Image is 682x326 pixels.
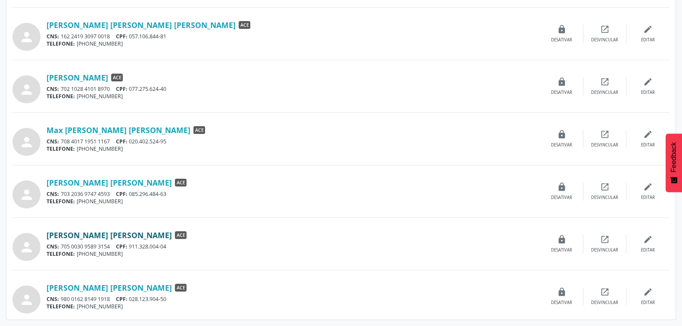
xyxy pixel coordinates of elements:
button: Feedback - Mostrar pesquisa [666,134,682,192]
div: [PHONE_NUMBER] [47,303,540,310]
div: Editar [641,300,655,306]
a: [PERSON_NAME] [PERSON_NAME] [47,178,172,187]
div: 702 1028 4101 8970 077.275.624-40 [47,85,540,93]
span: CPF: [116,243,128,250]
i: edit [643,130,653,139]
div: [PHONE_NUMBER] [47,145,540,152]
i: open_in_new [600,235,610,244]
i: open_in_new [600,130,610,139]
div: 162 2419 3097 0018 057.106.844-81 [47,33,540,40]
i: lock [557,25,567,34]
div: 705 0030 9589 3154 911.328.004-04 [47,243,540,250]
i: edit [643,235,653,244]
i: person [19,29,34,45]
i: person [19,187,34,202]
span: TELEFONE: [47,93,75,100]
div: Editar [641,195,655,201]
div: 980 0162 8149 1918 028.123.904-50 [47,295,540,303]
a: [PERSON_NAME] [PERSON_NAME] [PERSON_NAME] [47,20,236,30]
i: edit [643,182,653,192]
div: Desvincular [591,300,618,306]
span: ACE [175,179,187,186]
a: [PERSON_NAME] [47,73,108,82]
span: ACE [239,21,250,29]
span: CNS: [47,138,59,145]
div: [PHONE_NUMBER] [47,250,540,258]
i: lock [557,130,567,139]
span: CNS: [47,85,59,93]
div: 703 2036 9747 4593 085.296.484-63 [47,190,540,198]
a: Max [PERSON_NAME] [PERSON_NAME] [47,125,190,135]
div: Desativar [551,195,572,201]
div: Desvincular [591,37,618,43]
div: [PHONE_NUMBER] [47,93,540,100]
div: [PHONE_NUMBER] [47,198,540,205]
span: CPF: [116,295,128,303]
span: TELEFONE: [47,145,75,152]
i: person [19,134,34,150]
span: TELEFONE: [47,198,75,205]
div: Desvincular [591,247,618,253]
i: lock [557,235,567,244]
div: 708 4017 1951 1167 020.402.524-95 [47,138,540,145]
span: CPF: [116,85,128,93]
span: TELEFONE: [47,40,75,47]
div: Editar [641,37,655,43]
i: open_in_new [600,182,610,192]
div: Desativar [551,90,572,96]
span: ACE [175,231,187,239]
span: CPF: [116,138,128,145]
i: edit [643,287,653,297]
a: [PERSON_NAME] [PERSON_NAME] [47,230,172,240]
span: Feedback [670,142,678,172]
span: ACE [111,74,123,81]
div: Desvincular [591,90,618,96]
span: ACE [193,126,205,134]
div: Desativar [551,300,572,306]
span: ACE [175,284,187,292]
div: Desvincular [591,142,618,148]
span: TELEFONE: [47,250,75,258]
span: CNS: [47,190,59,198]
div: Desvincular [591,195,618,201]
i: open_in_new [600,287,610,297]
i: person [19,82,34,97]
div: Editar [641,142,655,148]
div: Desativar [551,37,572,43]
i: edit [643,25,653,34]
i: edit [643,77,653,87]
span: CNS: [47,243,59,250]
i: lock [557,182,567,192]
span: CPF: [116,190,128,198]
span: TELEFONE: [47,303,75,310]
i: person [19,239,34,255]
i: open_in_new [600,25,610,34]
div: Editar [641,90,655,96]
span: CNS: [47,295,59,303]
i: lock [557,77,567,87]
i: lock [557,287,567,297]
div: Desativar [551,142,572,148]
i: open_in_new [600,77,610,87]
span: CNS: [47,33,59,40]
div: Desativar [551,247,572,253]
span: CPF: [116,33,128,40]
a: [PERSON_NAME] [PERSON_NAME] [47,283,172,292]
div: [PHONE_NUMBER] [47,40,540,47]
div: Editar [641,247,655,253]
